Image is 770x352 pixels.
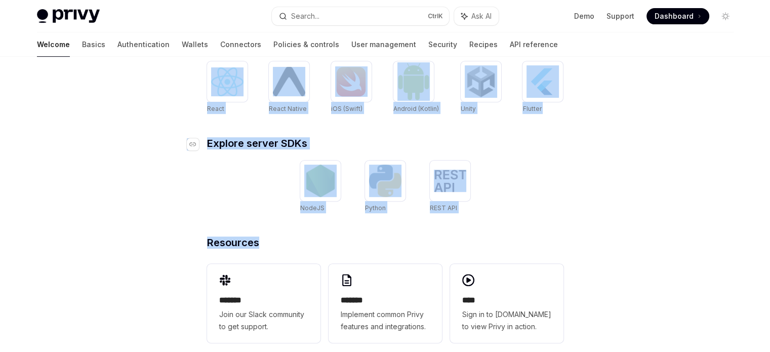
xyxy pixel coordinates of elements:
a: PythonPython [365,161,406,213]
a: Navigate to header [187,138,207,150]
span: Unity [461,105,476,112]
span: Implement common Privy features and integrations. [341,308,430,333]
a: Policies & controls [273,32,339,57]
a: FlutterFlutter [522,61,563,114]
a: Dashboard [646,8,709,24]
a: ****Sign in to [DOMAIN_NAME] to view Privy in action. [450,264,563,343]
img: NodeJS [304,165,337,197]
a: iOS (Swift)iOS (Swift) [331,61,372,114]
span: Ask AI [471,11,492,21]
a: Support [606,11,634,21]
span: React [207,105,224,112]
span: iOS (Swift) [331,105,362,112]
img: Android (Kotlin) [397,62,430,100]
img: light logo [37,9,100,23]
span: React Native [269,105,307,112]
a: Android (Kotlin)Android (Kotlin) [393,61,439,114]
img: Flutter [526,65,559,98]
span: Ctrl K [428,12,443,20]
a: Connectors [220,32,261,57]
span: Resources [207,238,259,248]
a: Welcome [37,32,70,57]
a: Demo [574,11,594,21]
button: Toggle dark mode [717,8,734,24]
a: Recipes [469,32,498,57]
img: Python [369,165,401,197]
span: Join our Slack community to get support. [219,308,308,333]
img: REST API [434,170,466,192]
a: Basics [82,32,105,57]
span: Dashboard [655,11,694,21]
a: User management [351,32,416,57]
span: NodeJS [300,204,325,212]
a: Authentication [117,32,170,57]
span: Explore server SDKs [207,138,307,148]
button: Ask AI [454,7,499,25]
a: Wallets [182,32,208,57]
span: REST API [430,204,457,212]
a: **** **Implement common Privy features and integrations. [329,264,442,343]
a: NodeJSNodeJS [300,161,341,213]
a: API reference [510,32,558,57]
span: Android (Kotlin) [393,105,439,112]
a: **** **Join our Slack community to get support. [207,264,320,343]
span: Python [365,204,386,212]
img: Unity [465,65,497,98]
img: React Native [273,67,305,96]
a: REST APIREST API [430,161,470,213]
span: Flutter [522,105,541,112]
img: React [211,67,244,96]
a: Security [428,32,457,57]
button: Search...CtrlK [272,7,449,25]
a: React NativeReact Native [269,61,309,114]
a: UnityUnity [461,61,501,114]
a: ReactReact [207,61,248,114]
span: Sign in to [DOMAIN_NAME] to view Privy in action. [462,308,551,333]
img: iOS (Swift) [335,66,368,97]
div: Search... [291,10,319,22]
